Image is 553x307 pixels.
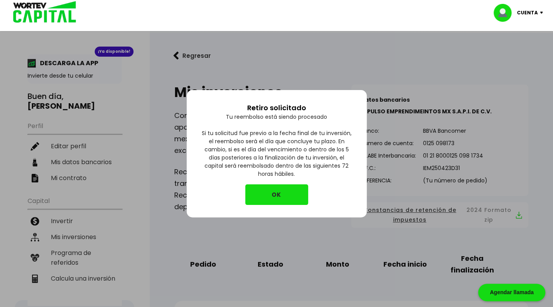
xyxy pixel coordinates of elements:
p: Cuenta [517,7,538,19]
p: Tu reembolso está siendo procesado Si tu solicitud fue previo a la fecha final de tu inversión, e... [199,113,354,184]
img: profile-image [494,4,517,22]
img: icon-down [538,12,548,14]
p: Retiro solicitado [247,102,306,113]
div: Agendar llamada [478,284,545,301]
button: OK [245,184,308,205]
